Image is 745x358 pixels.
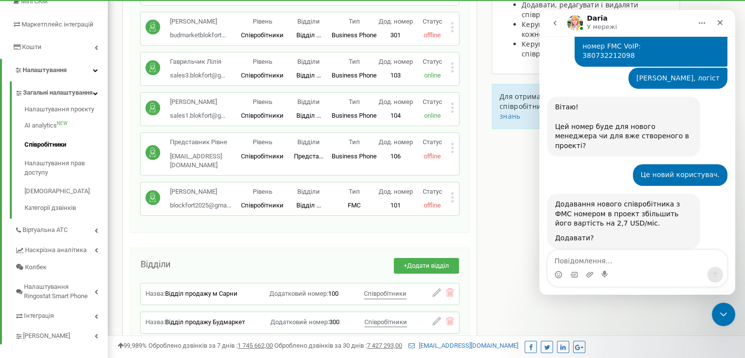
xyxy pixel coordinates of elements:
span: Статус [422,58,442,65]
span: бази знань [500,102,652,121]
a: Наскрізна аналітика [15,239,108,259]
span: Кошти [22,43,42,51]
p: [PERSON_NAME] [170,187,231,197]
span: Дод. номер [378,138,412,146]
span: Керувати SIP акаунтами і номерами кожного співробітника; [522,20,649,39]
span: FMC [348,202,360,209]
span: Дод. номер [378,188,412,195]
span: Рівень [253,188,272,195]
span: Статус [422,98,442,105]
a: Налаштування проєкту [24,105,108,117]
span: Загальні налаштування [23,88,93,98]
span: Додатковий номер: [269,290,328,297]
u: 7 427 293,00 [367,342,402,349]
span: Статус [422,18,442,25]
u: 1 745 662,00 [238,342,273,349]
span: Наскрізна аналітика [25,246,87,255]
button: +Додати відділ [394,258,459,274]
a: Співробітники [24,135,108,154]
span: Для отримання інструкції з управління співробітниками проєкту перейдіть до [500,92,638,111]
span: offline [424,153,441,160]
a: AI analyticsNEW [24,116,108,135]
p: 301 [377,31,414,40]
span: sales3.blokfort@g... [170,72,225,79]
span: Business Phone [332,31,377,39]
span: Статус [422,188,442,195]
span: 300 [329,318,339,326]
span: Business Phone [332,112,377,119]
span: Назва: [145,290,165,297]
span: Тип [349,18,360,25]
iframe: Intercom live chat [539,10,735,295]
span: [EMAIL_ADDRESS][DOMAIN_NAME] [170,153,222,169]
span: online [424,72,440,79]
span: Рівень [253,138,272,146]
span: Співробітники [364,290,407,297]
span: Відділ ... [296,112,321,119]
span: Співробітники [241,31,284,39]
span: Відділи [297,138,320,146]
span: Рівень [253,58,272,65]
span: Відділи [297,98,320,105]
span: Відділ ... [296,72,321,79]
span: Оброблено дзвінків за 30 днів : [274,342,402,349]
span: Дод. номер [378,98,412,105]
span: 100 [328,290,338,297]
a: Налаштування прав доступу [24,154,108,182]
p: 103 [377,71,414,80]
span: Відділи [297,18,320,25]
span: Тип [349,188,360,195]
span: Рівень [253,18,272,25]
p: Представник Рівне [170,138,240,147]
p: [PERSON_NAME] [170,17,226,26]
span: online [424,112,440,119]
span: Співробітники [241,72,284,79]
a: Інтеграція [15,305,108,325]
a: Налаштування [2,59,108,82]
span: Керувати правами доступу співробітників до проєкту. [522,39,617,58]
span: Маркетплейс інтеграцій [22,21,94,28]
a: [DEMOGRAPHIC_DATA] [24,182,108,201]
span: Віртуальна АТС [23,226,68,235]
span: Відділи [141,259,170,269]
span: Рівень [253,98,272,105]
span: Статус [422,138,442,146]
span: offline [424,31,441,39]
span: Business Phone [332,153,377,160]
span: Налаштування [23,66,67,74]
span: Співробітники [364,318,407,326]
a: [PERSON_NAME] [15,325,108,345]
span: sales1.blokfort@g... [170,112,225,119]
span: Інтеграція [24,311,54,321]
span: Предста... [294,153,323,160]
span: [PERSON_NAME] [23,332,70,341]
span: 99,989% [118,342,147,349]
span: offline [424,202,441,209]
p: 106 [377,152,414,161]
span: Співробітники [241,112,284,119]
span: Тип [349,138,360,146]
span: Тип [349,58,360,65]
p: [PERSON_NAME] [170,98,225,107]
span: Відділ продажу м Сарни [165,290,238,297]
span: Налаштування Ringostat Smart Phone [24,282,95,301]
iframe: Intercom live chat [712,303,735,326]
span: Відділ ... [296,202,321,209]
